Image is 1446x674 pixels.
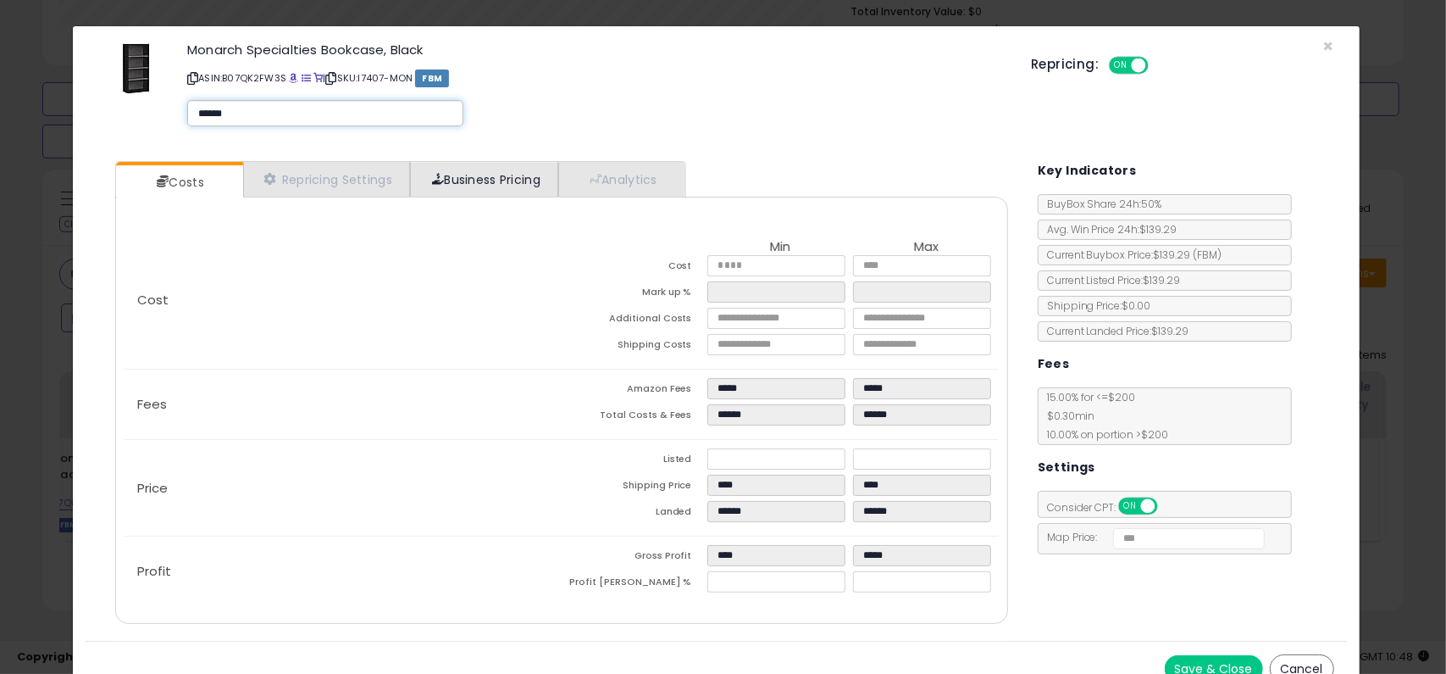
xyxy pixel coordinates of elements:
[1039,530,1265,544] span: Map Price:
[562,448,707,475] td: Listed
[1038,457,1095,478] h5: Settings
[707,240,853,255] th: Min
[562,281,707,308] td: Mark up %
[1039,390,1169,442] span: 15.00 % for <= $200
[1039,298,1151,313] span: Shipping Price: $0.00
[562,545,707,571] td: Gross Profit
[853,240,999,255] th: Max
[1039,409,1095,423] span: $0.30 min
[562,255,707,281] td: Cost
[415,70,449,87] span: FBM
[558,162,684,197] a: Analytics
[1038,160,1137,181] h5: Key Indicators
[562,378,707,404] td: Amazon Fees
[1039,500,1180,515] span: Consider CPT:
[1323,34,1334,58] span: ×
[1039,273,1181,287] span: Current Listed Price: $139.29
[562,475,707,501] td: Shipping Price
[1154,248,1222,262] span: $139.29
[302,71,311,85] a: All offer listings
[562,501,707,527] td: Landed
[1155,499,1182,514] span: OFF
[562,571,707,598] td: Profit [PERSON_NAME] %
[125,482,562,495] p: Price
[187,64,1006,92] p: ASIN: B07QK2FW3S | SKU: I7407-MON
[125,565,562,578] p: Profit
[289,71,298,85] a: BuyBox page
[1039,222,1177,237] span: Avg. Win Price 24h: $139.29
[1039,324,1189,338] span: Current Landed Price: $139.29
[111,43,162,94] img: 31Dd1Kq9AHL._SL60_.jpg
[1120,499,1141,514] span: ON
[562,308,707,334] td: Additional Costs
[1146,58,1173,73] span: OFF
[1031,58,1099,71] h5: Repricing:
[187,43,1006,56] h3: Monarch Specialties Bookcase, Black
[116,165,241,199] a: Costs
[1038,354,1070,375] h5: Fees
[1194,248,1222,262] span: ( FBM )
[1111,58,1133,73] span: ON
[125,293,562,307] p: Cost
[562,404,707,431] td: Total Costs & Fees
[243,162,411,197] a: Repricing Settings
[562,334,707,360] td: Shipping Costs
[1039,197,1162,211] span: BuyBox Share 24h: 50%
[125,398,562,411] p: Fees
[410,162,558,197] a: Business Pricing
[313,71,323,85] a: Your listing only
[1039,427,1169,442] span: 10.00 % on portion > $200
[1039,248,1222,262] span: Current Buybox Price:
